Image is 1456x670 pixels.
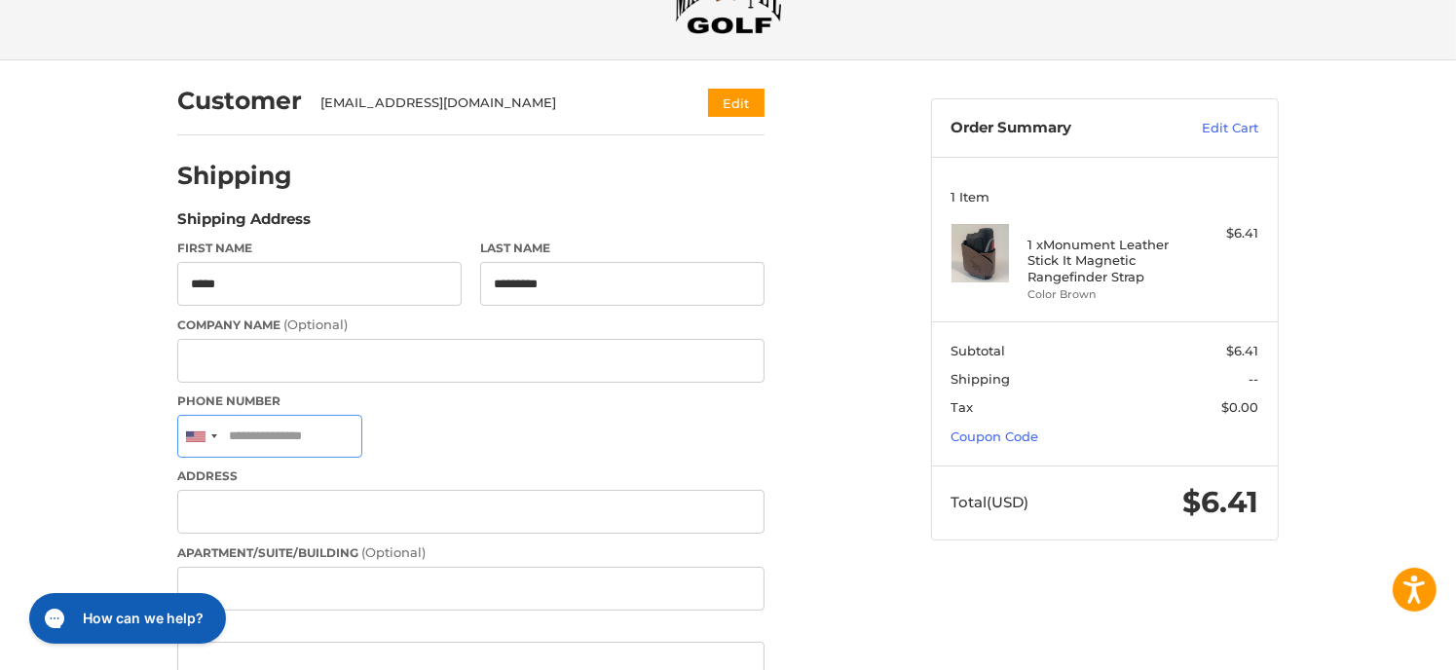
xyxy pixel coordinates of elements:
[1222,399,1259,415] span: $0.00
[1183,484,1259,520] span: $6.41
[177,467,765,485] label: Address
[177,316,765,335] label: Company Name
[1028,237,1177,284] h4: 1 x Monument Leather Stick It Magnetic Rangefinder Strap
[177,543,765,563] label: Apartment/Suite/Building
[177,392,765,410] label: Phone Number
[952,493,1029,511] span: Total (USD)
[952,189,1259,205] h3: 1 Item
[952,343,1006,358] span: Subtotal
[283,316,348,332] small: (Optional)
[952,399,974,415] span: Tax
[1182,224,1259,243] div: $6.41
[952,428,1039,444] a: Coupon Code
[1250,371,1259,387] span: --
[321,93,671,113] div: [EMAIL_ADDRESS][DOMAIN_NAME]
[177,161,292,191] h2: Shipping
[177,208,311,240] legend: Shipping Address
[708,89,765,117] button: Edit
[480,240,765,257] label: Last Name
[178,416,223,458] div: United States: +1
[177,240,462,257] label: First Name
[952,119,1161,138] h3: Order Summary
[19,586,231,651] iframe: Gorgias live chat messenger
[1161,119,1259,138] a: Edit Cart
[177,86,302,116] h2: Customer
[1028,286,1177,303] li: Color Brown
[361,544,426,560] small: (Optional)
[177,620,765,638] label: City
[1295,617,1456,670] iframe: Google Customer Reviews
[1227,343,1259,358] span: $6.41
[952,371,1011,387] span: Shipping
